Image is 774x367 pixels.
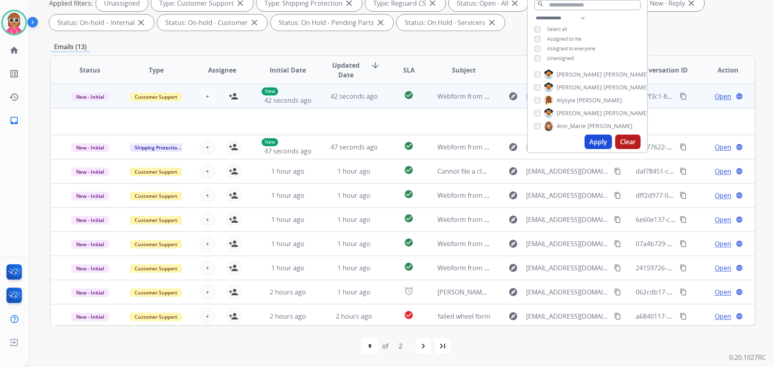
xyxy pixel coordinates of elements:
span: 062cdb17-0f4d-41e7-a590-58b69cb66b9b [636,288,760,297]
span: 07a4b729-709d-442c-8172-19cc7f43de8a [636,239,758,248]
span: [EMAIL_ADDRESS][DOMAIN_NAME] [526,166,609,176]
span: [PERSON_NAME] [603,83,649,91]
mat-icon: language [736,143,743,151]
span: + [206,287,209,297]
span: Status [79,65,100,75]
mat-icon: last_page [438,341,447,351]
span: New - Initial [71,192,109,200]
mat-icon: language [736,313,743,320]
span: Webform from [EMAIL_ADDRESS][DOMAIN_NAME] on [DATE] [437,143,620,151]
mat-icon: person_add [229,91,238,101]
span: + [206,215,209,224]
mat-icon: person_add [229,166,238,176]
span: 1 hour ago [271,263,304,272]
span: 47 seconds ago [331,143,378,151]
span: New - Initial [71,288,109,297]
mat-icon: close [136,18,146,27]
mat-icon: explore [508,215,518,224]
span: Unassigned [547,55,574,62]
mat-icon: alarm [404,286,414,296]
mat-icon: check_circle [404,214,414,223]
mat-icon: content_copy [680,288,687,296]
mat-icon: content_copy [614,264,621,272]
span: [PERSON_NAME] [603,70,649,79]
img: avatar [3,11,25,34]
button: + [200,139,216,155]
span: Webform from [EMAIL_ADDRESS][DOMAIN_NAME] on [DATE] [437,92,620,101]
span: Updated Date [328,60,364,80]
span: + [206,191,209,200]
span: Subject [452,65,476,75]
p: Emails (13) [51,42,90,52]
mat-icon: close [376,18,385,27]
span: New - Initial [71,168,109,176]
span: [PERSON_NAME] [557,83,602,91]
th: Action [689,56,755,84]
mat-icon: language [736,93,743,100]
span: Alysyia [557,96,575,104]
mat-icon: content_copy [680,313,687,320]
span: Customer Support [130,288,182,297]
button: + [200,187,216,203]
mat-icon: check_circle [404,262,414,272]
div: Status: On-hold – Internal [49,15,154,31]
mat-icon: content_copy [680,192,687,199]
mat-icon: language [736,168,743,175]
span: + [206,311,209,321]
span: 1 hour ago [337,167,370,176]
button: + [200,211,216,228]
span: Customer Support [130,192,182,200]
span: New - Initial [71,93,109,101]
mat-icon: content_copy [614,240,621,247]
mat-icon: navigate_next [418,341,428,351]
mat-icon: explore [508,311,518,321]
mat-icon: explore [508,287,518,297]
span: 6e60e137-cbbf-4993-91e5-000e78d3dceb [636,215,759,224]
span: + [206,239,209,249]
mat-icon: history [9,92,19,102]
span: + [206,142,209,152]
span: failed wheel form [438,312,490,321]
mat-icon: language [736,216,743,223]
mat-icon: content_copy [680,168,687,175]
mat-icon: person_add [229,215,238,224]
button: + [200,88,216,104]
span: Assigned to everyone [547,45,595,52]
span: Ann_Marie [557,122,586,130]
mat-icon: inbox [9,116,19,125]
span: Open [715,311,731,321]
mat-icon: content_copy [680,264,687,272]
mat-icon: check_circle [404,90,414,100]
span: + [206,166,209,176]
mat-icon: person_add [229,311,238,321]
span: [EMAIL_ADDRESS][DOMAIN_NAME] [526,191,609,200]
mat-icon: content_copy [680,240,687,247]
span: [EMAIL_ADDRESS][DOMAIN_NAME] [526,263,609,273]
mat-icon: content_copy [680,93,687,100]
mat-icon: search [537,0,544,8]
span: Open [715,91,731,101]
span: + [206,91,209,101]
span: Customer Support [130,216,182,224]
span: 2 hours ago [270,312,306,321]
mat-icon: list_alt [9,69,19,79]
div: Status: On Hold - Servicers [397,15,505,31]
mat-icon: explore [508,166,518,176]
mat-icon: language [736,288,743,296]
mat-icon: explore [508,91,518,101]
span: [PERSON_NAME] [557,109,602,117]
mat-icon: content_copy [680,216,687,223]
span: New - Initial [71,264,109,273]
span: Customer Support [130,240,182,249]
span: New - Initial [71,313,109,321]
mat-icon: arrow_downward [370,60,380,70]
mat-icon: person_add [229,287,238,297]
span: Assignee [208,65,236,75]
mat-icon: content_copy [680,143,687,151]
span: Open [715,142,731,152]
span: New - Initial [71,143,109,152]
span: Customer Support [130,313,182,321]
span: [EMAIL_ADDRESS][DOMAIN_NAME] [526,215,609,224]
span: Customer Support [130,168,182,176]
span: [PERSON_NAME] [557,70,602,79]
